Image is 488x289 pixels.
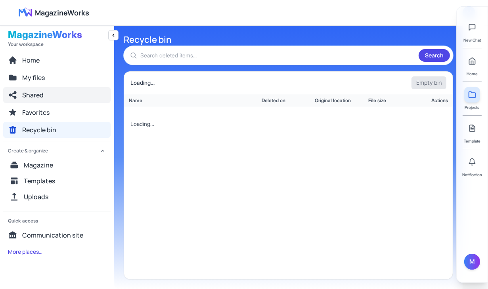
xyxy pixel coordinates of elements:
button: Shared [3,87,111,103]
span: My files [22,73,45,82]
div: File size [368,97,395,104]
span: Uploads [24,192,48,202]
button: More places… [3,245,47,259]
h2: Recycle bin [124,35,453,44]
span: MagazineWorks [35,7,89,18]
div: Your workspace [8,41,106,48]
span: Notification [462,171,482,178]
img: MagazineWorks Logo [13,6,38,19]
span: New Chat [463,37,481,43]
button: Empty bin [411,76,446,89]
div: Deleted on [262,97,315,104]
button: Search [419,49,450,62]
button: Collapse navigation [108,30,119,40]
span: Favorites [22,108,50,117]
span: Home [22,55,40,65]
button: Create & organize [3,141,111,157]
span: Shared [22,90,44,100]
div: Name [129,97,262,104]
span: Recycle bin [22,125,56,135]
div: Loading… [124,107,453,141]
button: Recycle bin [3,122,111,138]
button: My files [3,70,111,86]
div: Original location [315,97,368,104]
button: Magazine [5,157,109,173]
div: Actions [395,97,448,104]
button: Favorites [3,105,111,120]
span: Create & organize [8,148,48,154]
button: Home [3,52,111,68]
a: MagazineWorks [13,6,89,19]
button: Uploads [5,189,109,205]
button: Templates [5,173,109,189]
span: Magazine [24,160,53,170]
span: Template [464,138,480,144]
span: Projects [465,104,480,110]
button: M [464,254,480,270]
span: Templates [24,176,55,186]
input: Search deleted items... [140,51,415,59]
div: Quick access [3,211,111,227]
span: Home [467,70,478,77]
div: MagazineWorks [8,30,106,40]
span: Loading… [130,79,155,87]
span: Communication site [22,230,83,240]
button: Communication site [3,227,111,243]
